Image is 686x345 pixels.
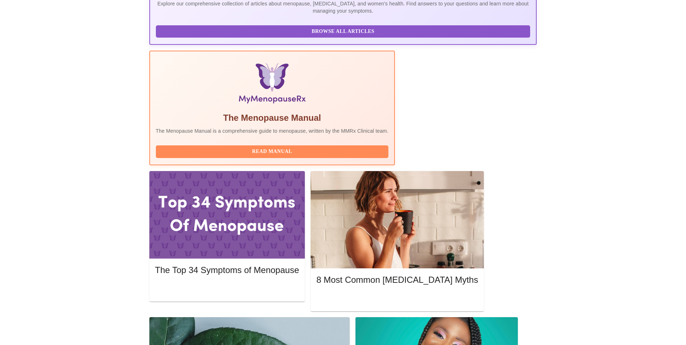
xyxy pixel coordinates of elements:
[156,145,389,158] button: Read Manual
[193,63,351,106] img: Menopause Manual
[155,285,301,291] a: Read More
[163,27,523,36] span: Browse All Articles
[156,127,389,135] p: The Menopause Manual is a comprehensive guide to menopause, written by the MMRx Clinical team.
[156,25,531,38] button: Browse All Articles
[156,112,389,124] h5: The Menopause Manual
[162,284,292,293] span: Read More
[155,264,299,276] h5: The Top 34 Symptoms of Menopause
[156,28,532,34] a: Browse All Articles
[163,147,382,156] span: Read Manual
[316,295,480,301] a: Read More
[316,293,478,305] button: Read More
[316,274,478,286] h5: 8 Most Common [MEDICAL_DATA] Myths
[324,294,471,303] span: Read More
[156,148,391,154] a: Read Manual
[155,282,299,295] button: Read More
